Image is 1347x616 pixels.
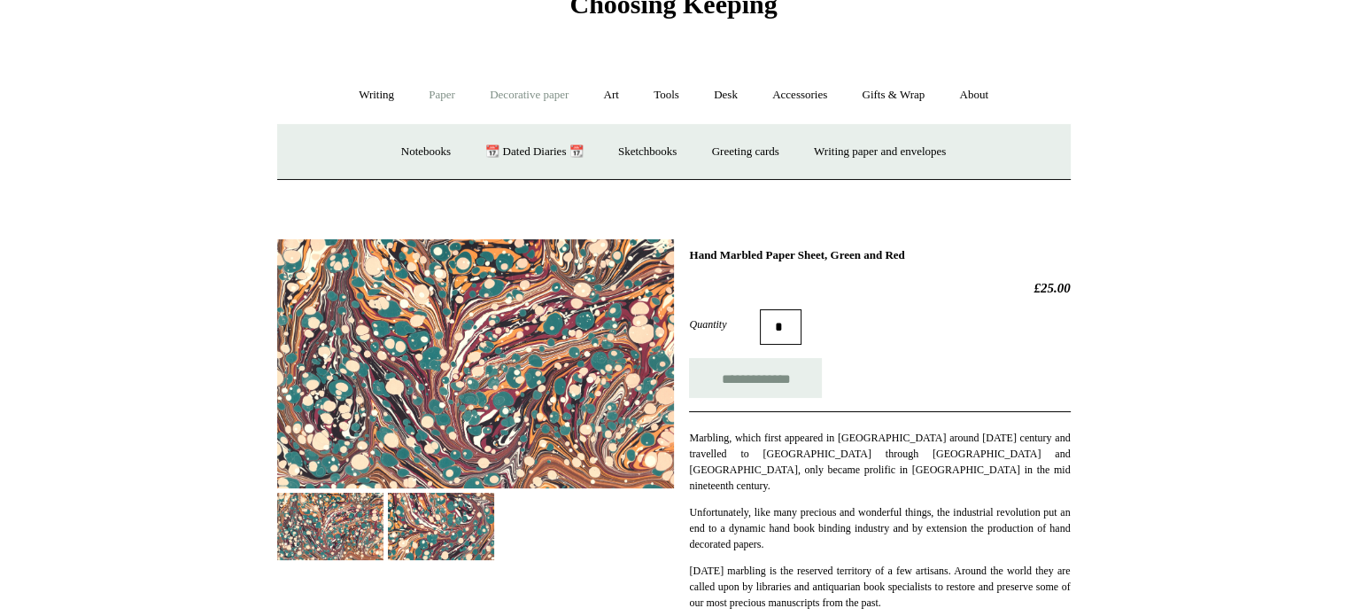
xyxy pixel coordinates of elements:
p: Marbling, which first appeared in [GEOGRAPHIC_DATA] around [DATE] century and travelled to [GEOGR... [689,430,1070,494]
a: Accessories [756,72,843,119]
a: Writing paper and envelopes [798,129,962,175]
span: Unfortunately, like many precious and wonderful things, the industrial revolution put an end to a... [689,506,1070,550]
img: Hand Marbled Paper Sheet, Green and Red [277,239,674,488]
h2: £25.00 [689,280,1070,296]
a: Choosing Keeping [569,4,777,16]
a: Paper [413,72,471,119]
a: 📆 Dated Diaries 📆 [469,129,599,175]
a: Notebooks [385,129,467,175]
img: Hand Marbled Paper Sheet, Green and Red [277,493,383,559]
a: Writing [343,72,410,119]
a: Sketchbooks [602,129,693,175]
a: Gifts & Wrap [846,72,941,119]
a: Decorative paper [474,72,584,119]
a: Art [588,72,635,119]
a: Greeting cards [696,129,795,175]
a: Desk [698,72,754,119]
span: [DATE] marbling is the reserved territory of a few artisans. Around the world they are called upo... [689,565,1070,609]
label: Quantity [689,316,760,332]
img: Hand Marbled Paper Sheet, Green and Red [388,493,494,559]
a: Tools [638,72,695,119]
a: About [943,72,1004,119]
h1: Hand Marbled Paper Sheet, Green and Red [689,248,1070,262]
